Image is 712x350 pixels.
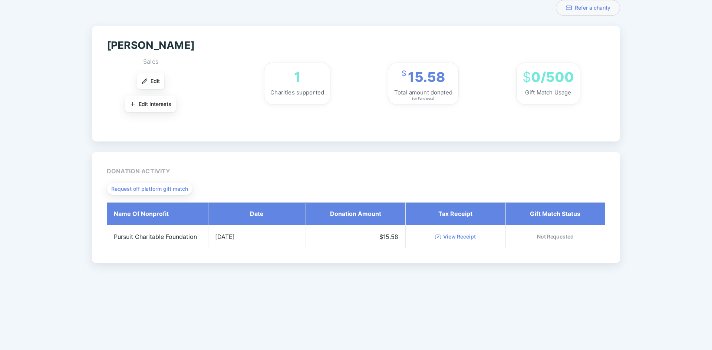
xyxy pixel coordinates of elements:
[139,100,171,108] span: Edit Interests
[107,183,192,195] button: Request off platform gift match
[575,4,610,11] span: Refer a charity
[523,69,574,85] div: 0/500
[111,185,188,193] span: Request off platform gift match
[443,233,476,240] a: View Receipt
[107,41,195,50] div: [PERSON_NAME]
[306,225,405,248] td: $15.58
[208,202,306,225] th: Date
[537,233,573,240] div: Not Requested
[405,202,505,225] th: Tax Receipt
[137,73,164,89] button: Edit
[525,88,571,97] div: Gift Match Usage
[402,69,445,85] div: 15.58
[270,88,324,97] div: Charities supported
[394,88,452,97] div: Total amount donated
[294,69,301,85] div: 1
[107,202,208,225] th: Name of Nonprofit
[505,202,605,225] th: Gift Match Status
[306,202,405,225] th: Donation Amount
[143,57,158,66] div: Sales
[107,167,171,176] div: Donation activity
[125,96,176,112] button: Edit Interests
[208,225,306,248] td: [DATE]
[151,77,160,85] span: Edit
[412,94,434,103] div: (on Fundwurx)
[402,69,406,78] span: $
[523,69,531,85] span: $
[107,225,208,248] td: Pursuit Charitable Foundation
